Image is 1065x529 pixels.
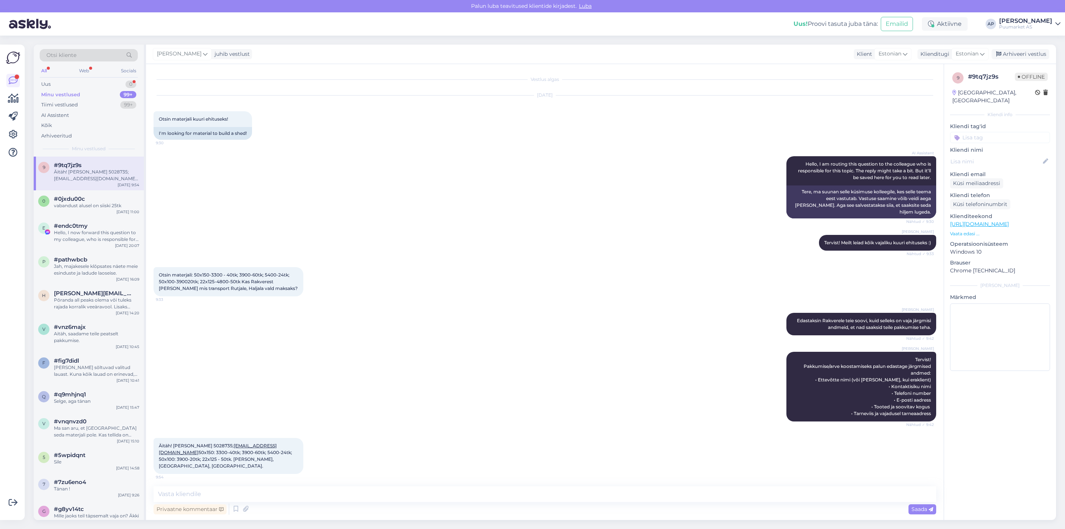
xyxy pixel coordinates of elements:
span: Nähtud ✓ 9:30 [906,219,934,224]
div: [DATE] 10:45 [116,344,139,350]
span: #9tq7jz9s [54,162,82,169]
div: [DATE] 14:58 [116,465,139,471]
span: 9:54 [156,474,184,480]
p: Klienditeekond [950,212,1050,220]
div: [DATE] 15:10 [117,438,139,444]
div: Kliendi info [950,111,1050,118]
span: Nähtud ✓ 9:42 [906,422,934,427]
span: #0jxdu00c [54,196,85,202]
div: [DATE] 16:09 [116,276,139,282]
span: q [42,394,46,399]
div: [PERSON_NAME] sõltuvad valitud lauast. Kuna kõik lauad on erinevad, mõõdab laomees laua tihuks. [54,364,139,378]
span: Otsi kliente [46,51,76,59]
span: Nähtud ✓ 9:33 [906,251,934,257]
div: Socials [119,66,138,76]
img: Askly Logo [6,51,20,65]
div: Tere, ma suunan selle küsimuse kolleegile, kes selle teema eest vastutab. Vastuse saamine võib ve... [786,185,936,218]
span: Hello, I am routing this question to the colleague who is responsible for this topic. The reply m... [798,161,932,180]
span: g [42,508,46,514]
p: Märkmed [950,293,1050,301]
div: Tänan ! [54,486,139,492]
span: 7 [43,481,45,487]
div: Sile [54,459,139,465]
span: Nähtud ✓ 9:42 [906,336,934,341]
div: 99+ [120,101,136,109]
div: [DATE] 20:07 [115,243,139,248]
div: AI Assistent [41,112,69,119]
span: #fig7didl [54,357,79,364]
span: [PERSON_NAME] [902,229,934,235]
p: Kliendi tag'id [950,123,1050,130]
span: v [42,421,45,426]
div: [PERSON_NAME] [950,282,1050,289]
span: p [42,259,46,264]
a: [URL][DOMAIN_NAME] [950,221,1009,227]
div: Proovi tasuta juba täna: [794,19,878,28]
span: Minu vestlused [72,145,106,152]
span: #pathwbcb [54,256,87,263]
div: Arhiveeri vestlus [992,49,1049,59]
p: Kliendi nimi [950,146,1050,154]
span: f [42,360,45,366]
p: Brauser [950,259,1050,267]
div: I'm looking for material to build a shed! [154,127,252,140]
span: [PERSON_NAME] [157,50,201,58]
span: Offline [1015,73,1048,81]
p: Kliendi email [950,170,1050,178]
span: Estonian [879,50,901,58]
div: [DATE] 9:26 [118,492,139,498]
div: [GEOGRAPHIC_DATA], [GEOGRAPHIC_DATA] [952,89,1035,105]
div: Klient [854,50,872,58]
div: Ma san aru, et [GEOGRAPHIC_DATA] seda materjali pole. Kas tellida on võimalik. [54,425,139,438]
span: Saada [911,506,933,513]
div: Privaatne kommentaar [154,504,227,514]
button: Emailid [881,17,913,31]
span: Tervist! Meilt leiad kõik vajaliku kuuri ehituseks :) [824,240,931,245]
div: AP [986,19,996,29]
div: Aitäh, saadame teile peatselt pakkumise. [54,330,139,344]
div: Web [78,66,91,76]
span: Estonian [956,50,978,58]
b: Uus! [794,20,808,27]
span: Äitäh! [PERSON_NAME] 5028735; 50x150: 3300-40tk; 3900-60tk; 5400-24tk; 50x100: 3900-20tk; 22x125 ... [159,443,293,469]
p: Windows 10 [950,248,1050,256]
div: [PERSON_NAME] [999,18,1052,24]
span: #g8yv14tc [54,506,84,513]
span: [PERSON_NAME] [902,307,934,312]
div: vabandust alusel on siiski 25tk [54,202,139,209]
span: Luba [577,3,594,9]
div: # 9tq7jz9s [968,72,1015,81]
span: 9:33 [156,297,184,302]
div: Aktiivne [922,17,968,31]
div: [DATE] [154,92,936,99]
span: hendrik.savest@gmail.com [54,290,132,297]
p: Kliendi telefon [950,191,1050,199]
div: 0 [125,81,136,88]
div: Uus [41,81,51,88]
div: Hello, I now forward this question to my colleague, who is responsible for this. The reply will b... [54,229,139,243]
div: Põranda all peaks olema või tuleks rajada korralik veeäravool. Lisaks eeldab selline lahendus ka ... [54,297,139,310]
div: [DATE] 11:00 [116,209,139,215]
p: Chrome [TECHNICAL_ID] [950,267,1050,275]
span: 5 [43,454,45,460]
span: #vnqnvzd0 [54,418,87,425]
span: 9 [43,164,45,170]
div: All [40,66,48,76]
div: Selge, aga tänan [54,398,139,405]
span: 0 [42,198,45,204]
span: Edastaksin Rakverele teie soovi, kuid selleks on vaja järgmisi andmeid, et nad saaksid teile pakk... [797,318,932,330]
div: Klienditugi [917,50,949,58]
span: #q9mhjnq1 [54,391,86,398]
span: AI Assistent [906,150,934,156]
div: [DATE] 10:41 [116,378,139,383]
span: 9:30 [156,140,184,146]
div: Mille jaoks teil täpsemalt vaja on? Äkki saan sobivat [PERSON_NAME]. [54,513,139,526]
div: [DATE] 15:47 [116,405,139,410]
div: Äitäh! [PERSON_NAME] 5028735; [EMAIL_ADDRESS][DOMAIN_NAME] 50x150: 3300-40tk; 3900-60tk; 5400-24t... [54,169,139,182]
span: #vnz6majx [54,324,86,330]
div: Puumarket AS [999,24,1052,30]
div: [DATE] 9:54 [118,182,139,188]
p: Operatsioonisüsteem [950,240,1050,248]
div: 99+ [120,91,136,99]
span: [PERSON_NAME] [902,346,934,351]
